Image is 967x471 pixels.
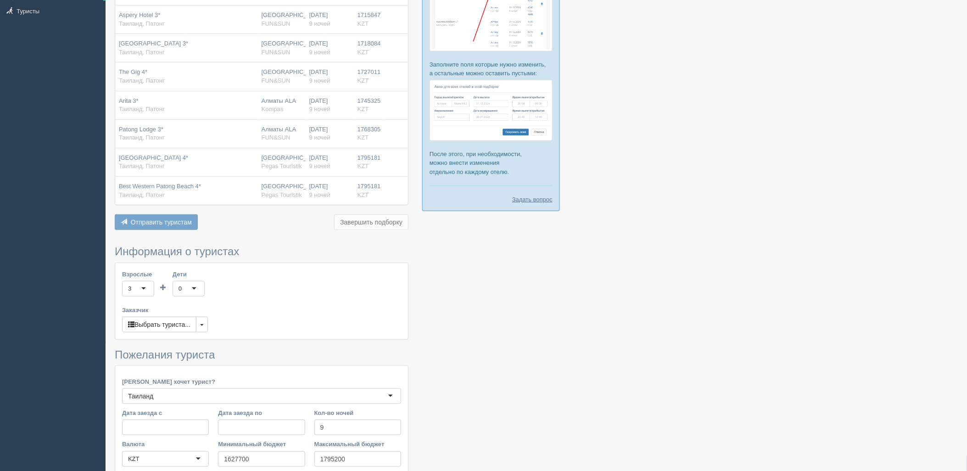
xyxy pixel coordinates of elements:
[309,68,350,85] div: [DATE]
[309,20,330,27] span: 9 ночей
[119,134,165,141] span: Таиланд, Патонг
[314,409,401,417] label: Кол-во ночей
[119,97,139,104] span: Arita 3*
[358,20,369,27] span: KZT
[262,125,302,142] div: Алматы ALA
[122,317,196,332] button: Выбрать туриста...
[314,440,401,449] label: Максимальный бюджет
[309,191,330,198] span: 9 ночей
[309,77,330,84] span: 9 ночей
[262,97,302,114] div: Алматы ALA
[122,409,209,417] label: Дата заезда с
[119,191,165,198] span: Таиланд, Патонг
[358,40,381,47] span: 1718084
[358,68,381,75] span: 1727011
[334,214,408,230] button: Завершить подборку
[119,77,165,84] span: Таиланд, Патонг
[122,440,209,449] label: Валюта
[262,163,302,169] span: Pegas Touristik
[262,11,302,28] div: [GEOGRAPHIC_DATA]
[358,191,369,198] span: KZT
[119,126,163,133] span: Patong Lodge 3*
[115,214,198,230] button: Отправить туристам
[119,11,160,18] span: Aspery Hotel 3*
[309,39,350,56] div: [DATE]
[358,77,369,84] span: KZT
[119,106,165,112] span: Таиланд, Патонг
[309,134,330,141] span: 9 ночей
[119,154,188,161] span: [GEOGRAPHIC_DATA] 4*
[512,195,553,204] a: Задать вопрос
[115,246,408,258] h3: Информация о туристах
[119,49,165,56] span: Таиланд, Патонг
[309,163,330,169] span: 9 ночей
[218,409,305,417] label: Дата заезда по
[309,182,350,199] div: [DATE]
[131,219,192,226] span: Отправить туристам
[119,40,188,47] span: [GEOGRAPHIC_DATA] 3*
[262,77,291,84] span: FUN&SUN
[262,20,291,27] span: FUN&SUN
[119,163,165,169] span: Таиланд, Патонг
[122,270,154,279] label: Взрослые
[358,154,381,161] span: 1795181
[119,68,147,75] span: The Gig 4*
[262,191,302,198] span: Pegas Touristik
[128,454,140,464] div: KZT
[119,20,165,27] span: Таиланд, Патонг
[358,183,381,190] span: 1795181
[218,440,305,449] label: Минимальный бюджет
[128,284,131,293] div: 3
[122,306,401,314] label: Заказчик
[122,377,401,386] label: [PERSON_NAME] хочет турист?
[358,134,369,141] span: KZT
[262,39,302,56] div: [GEOGRAPHIC_DATA]
[309,125,350,142] div: [DATE]
[179,284,182,293] div: 0
[262,49,291,56] span: FUN&SUN
[358,106,369,112] span: KZT
[314,420,401,435] input: 7-10 или 7,10,14
[262,68,302,85] div: [GEOGRAPHIC_DATA]
[430,60,553,78] p: Заполните поля которые нужно изменить, а остальные можно оставить пустыми:
[358,163,369,169] span: KZT
[115,348,215,361] span: Пожелания туриста
[309,154,350,171] div: [DATE]
[262,106,284,112] span: Kompas
[430,80,553,141] img: %D0%BF%D0%BE%D0%B4%D0%B1%D0%BE%D1%80%D0%BA%D0%B0-%D0%B0%D0%B2%D0%B8%D0%B0-2-%D1%81%D1%80%D0%BC-%D...
[309,11,350,28] div: [DATE]
[358,11,381,18] span: 1715847
[358,126,381,133] span: 1768305
[309,106,330,112] span: 9 ночей
[128,392,153,401] div: Таиланд
[358,49,369,56] span: KZT
[358,97,381,104] span: 1745325
[173,270,205,279] label: Дети
[262,182,302,199] div: [GEOGRAPHIC_DATA]
[309,49,330,56] span: 9 ночей
[430,150,553,176] p: После этого, при необходимости, можно внести изменения отдельно по каждому отелю.
[309,97,350,114] div: [DATE]
[119,183,201,190] span: Best Western Patong Beach 4*
[262,154,302,171] div: [GEOGRAPHIC_DATA]
[262,134,291,141] span: FUN&SUN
